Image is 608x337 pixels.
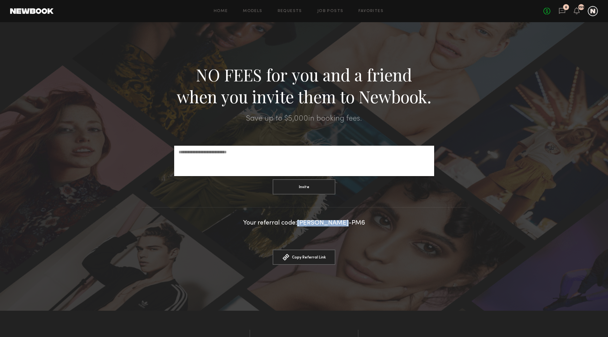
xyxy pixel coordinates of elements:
div: 6 [565,6,567,9]
div: 159 [579,6,584,9]
a: Requests [278,9,302,13]
a: 6 [559,7,566,15]
a: Favorites [358,9,383,13]
button: Invite [273,179,335,194]
button: Copy Referral Link [273,250,335,265]
a: Job Posts [317,9,344,13]
a: Home [214,9,228,13]
a: Models [243,9,262,13]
